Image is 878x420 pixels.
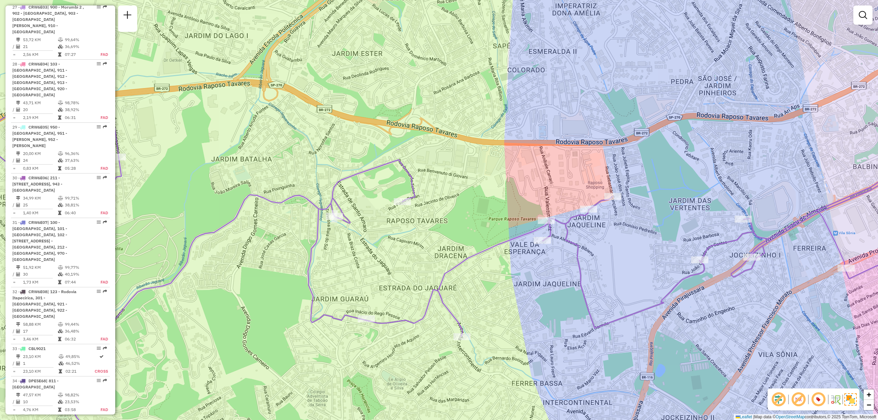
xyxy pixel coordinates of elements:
span: 31 - [12,220,67,262]
td: 40,19% [64,271,93,278]
span: 32 - [12,289,76,319]
img: Fluxo de ruas [830,394,841,405]
span: 30 - [12,175,62,193]
span: CRW6E08 [28,289,47,294]
a: Exibir filtros [856,8,870,22]
td: 17 [23,328,58,335]
span: Exibir deslocamento [770,391,787,408]
i: Distância Total [16,265,20,269]
span: CRW6E07 [28,220,47,225]
td: 30 [23,271,58,278]
em: Rota exportada [103,289,107,293]
i: % de utilização do peso [58,322,63,326]
span: | 811 - [GEOGRAPHIC_DATA] [12,378,59,389]
td: 07:44 [64,279,93,286]
td: 34,99 KM [23,195,58,202]
td: FAD [93,51,108,58]
td: FAD [93,406,108,413]
em: Opções [97,379,101,383]
i: % de utilização da cubagem [58,329,63,333]
div: Map data © contributors,© 2025 TomTom, Microsoft [734,414,878,420]
em: Rota exportada [103,62,107,66]
span: DPE5E68 [28,378,46,383]
i: Tempo total em rota [58,52,61,57]
td: 58,88 KM [23,321,58,328]
td: = [12,51,16,58]
td: 37,63% [64,157,93,164]
i: Rota otimizada [99,355,104,359]
span: 28 - [12,61,67,97]
em: Opções [97,346,101,350]
i: Total de Atividades [16,400,20,404]
i: % de utilização do peso [58,152,63,156]
span: CBL9021 [28,346,46,351]
td: 23,10 KM [23,353,58,360]
td: 23,53% [64,398,93,405]
span: | 211 - [STREET_ADDRESS], 943 - [GEOGRAPHIC_DATA] [12,175,62,193]
i: Total de Atividades [16,203,20,207]
i: Total de Atividades [16,45,20,49]
td: 3,46 KM [23,336,58,343]
i: % de utilização da cubagem [58,45,63,49]
td: 46,52% [65,360,94,367]
span: 29 - [12,124,67,148]
td: / [12,106,16,113]
td: FAD [93,336,108,343]
span: 27 - [12,4,84,34]
em: Rota exportada [103,5,107,9]
i: % de utilização da cubagem [59,361,64,365]
td: 43,71 KM [23,99,58,106]
i: % de utilização do peso [58,196,63,200]
span: | 123 - Rodovia Itapecirica, 301 - [GEOGRAPHIC_DATA], 921 - [GEOGRAPHIC_DATA], 922 - [GEOGRAPHIC_... [12,289,76,319]
i: Distância Total [16,38,20,42]
td: = [12,406,16,413]
td: 2,56 KM [23,51,58,58]
td: 53,72 KM [23,36,58,43]
td: / [12,398,16,405]
em: Opções [97,125,101,129]
td: / [12,271,16,278]
span: Exibir número da rota [810,391,827,408]
td: 05:28 [64,165,93,172]
td: 49,85% [65,353,94,360]
i: Distância Total [16,196,20,200]
td: / [12,328,16,335]
td: 23,10 KM [23,368,58,375]
i: % de utilização da cubagem [58,158,63,163]
span: | 103 - [GEOGRAPHIC_DATA], 911 - [GEOGRAPHIC_DATA], 912 - [GEOGRAPHIC_DATA], 913 - [GEOGRAPHIC_DA... [12,61,67,97]
a: Nova sessão e pesquisa [121,8,134,24]
i: Tempo total em rota [58,337,61,341]
td: 20,00 KM [23,150,58,157]
i: Tempo total em rota [59,369,62,373]
td: 99,44% [64,321,93,328]
td: 0,83 KM [23,165,58,172]
a: Leaflet [736,415,752,419]
em: Opções [97,289,101,293]
td: 07:27 [64,51,93,58]
td: 99,77% [64,264,93,271]
td: 36,69% [64,43,93,50]
td: 36,48% [64,328,93,335]
td: FAD [93,279,108,286]
i: Tempo total em rota [58,166,61,170]
span: | [753,415,754,419]
i: Total de Atividades [16,108,20,112]
td: 06:40 [64,209,93,216]
td: 20 [23,106,58,113]
img: Exibir/Ocultar setores [844,393,857,406]
td: FAD [93,209,108,216]
td: Cross [94,368,108,375]
td: / [12,43,16,50]
td: / [12,360,16,367]
span: | 900 - Morumbi 2 , 902 - [GEOGRAPHIC_DATA], 903 - [GEOGRAPHIC_DATA][PERSON_NAME], 910 - [GEOGRAP... [12,4,84,34]
td: FAD [93,165,108,172]
td: FAD [93,114,108,121]
td: / [12,157,16,164]
td: 38,81% [64,202,93,208]
td: 25 [23,202,58,208]
td: = [12,165,16,172]
a: OpenStreetMap [776,415,805,419]
td: 99,71% [64,195,93,202]
i: % de utilização do peso [58,101,63,105]
i: Distância Total [16,152,20,156]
